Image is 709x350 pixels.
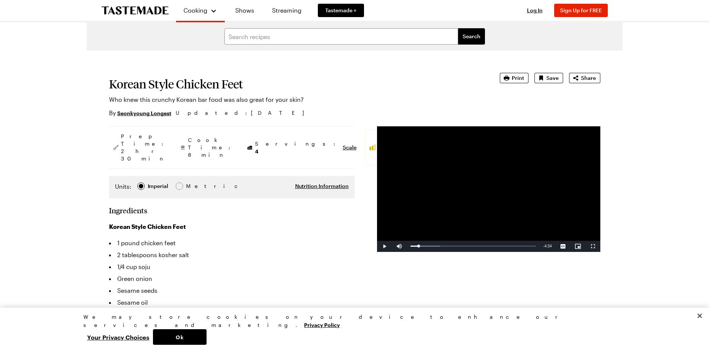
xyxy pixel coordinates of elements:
a: To Tastemade Home Page [102,6,169,15]
span: Cook Time: 8 min [188,136,234,159]
span: Metric [186,182,202,190]
span: Save [546,74,559,82]
button: Captions [556,241,571,252]
span: 4:34 [544,244,552,248]
span: - [543,244,544,248]
span: Servings: [255,140,339,155]
button: Nutrition Information [295,182,349,190]
button: Ok [153,329,207,345]
span: Print [512,74,524,82]
span: Cooking [183,7,207,14]
span: Sign Up for FREE [560,7,602,13]
input: Search recipes [224,28,458,45]
span: Share [581,74,596,82]
span: Imperial [148,182,169,190]
a: More information about your privacy, opens in a new tab [304,321,340,328]
button: Share [569,73,600,83]
li: Sesame oil [109,296,355,308]
div: Imperial [148,182,168,190]
li: Sesame seeds [109,285,355,296]
span: Tastemade + [325,7,357,14]
button: Scale [343,144,357,151]
p: By [109,108,171,117]
button: Close [692,308,708,324]
h2: Ingredients [109,206,147,215]
span: Log In [527,7,543,13]
span: Updated : [DATE] [176,109,312,117]
span: Search [463,33,480,40]
li: 1/4 cup soju [109,261,355,273]
span: 4 [255,148,258,155]
button: Your Privacy Choices [83,329,153,345]
button: Fullscreen [585,241,600,252]
div: We may store cookies on your device to enhance our services and marketing. [83,313,619,329]
button: Picture-in-Picture [571,241,585,252]
div: Privacy [83,313,619,345]
li: 1 pound chicken feet [109,237,355,249]
li: Green onion [109,273,355,285]
a: seonkyoung longest [117,109,171,117]
div: Imperial Metric [115,182,202,192]
div: Progress Bar [411,246,536,247]
button: Mute [392,241,407,252]
button: Play [377,241,392,252]
h3: Korean Style Chicken Feet [109,222,355,231]
p: Who knew this crunchy Korean bar food was also great for your skin? [109,95,479,104]
button: Save recipe [534,73,563,83]
button: Cooking [183,3,217,18]
video-js: Video Player [377,126,600,252]
button: Print [500,73,528,83]
button: filters [458,28,485,45]
h1: Korean Style Chicken Feet [109,77,479,91]
label: Units: [115,182,131,191]
button: Log In [520,7,550,14]
li: 2 tablespoons kosher salt [109,249,355,261]
button: Sign Up for FREE [554,4,608,17]
a: Tastemade + [318,4,364,17]
span: Prep Time: 2 hr 30 min [121,133,167,162]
